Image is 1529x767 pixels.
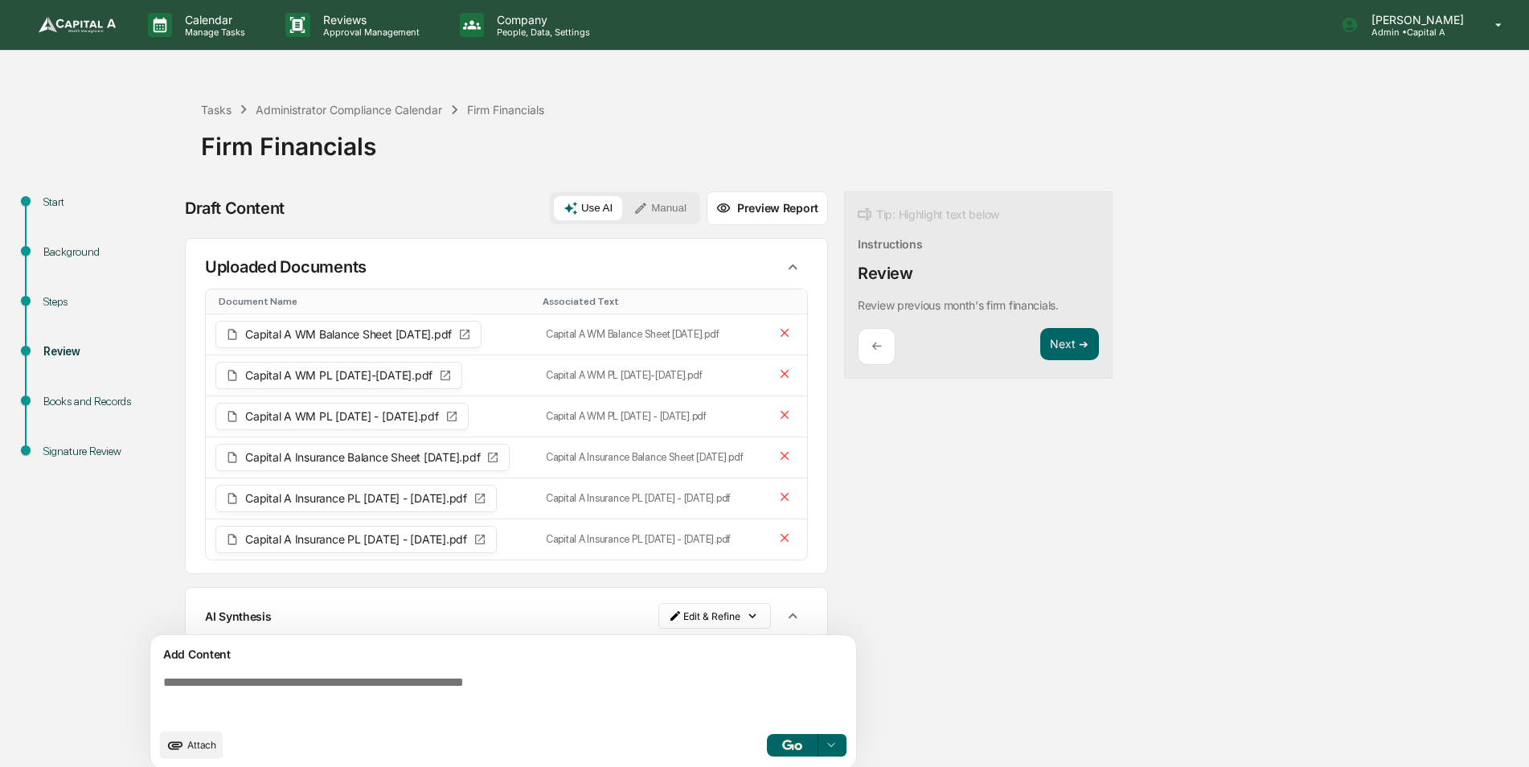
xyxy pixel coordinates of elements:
[172,27,253,38] p: Manage Tasks
[245,329,452,340] span: Capital A WM Balance Sheet [DATE].pdf
[172,13,253,27] p: Calendar
[43,443,175,460] div: Signature Review
[624,196,696,220] button: Manual
[310,13,428,27] p: Reviews
[871,338,882,354] p: ←
[536,519,764,560] td: Capital A Insurance PL [DATE] - [DATE].pdf
[536,437,764,478] td: Capital A Insurance Balance Sheet [DATE].pdf
[774,404,796,429] button: Remove file
[43,244,175,260] div: Background
[39,17,116,33] img: logo
[245,411,439,422] span: Capital A WM PL [DATE] - [DATE].pdf
[536,314,764,355] td: Capital A WM Balance Sheet [DATE].pdf
[767,734,818,757] button: Go
[707,191,828,225] button: Preview Report
[160,732,223,759] button: upload document
[43,194,175,211] div: Start
[536,478,764,519] td: Capital A Insurance PL [DATE] - [DATE].pdf
[201,119,1521,161] div: Firm Financials
[245,370,432,381] span: Capital A WM PL [DATE]-[DATE].pdf
[554,196,622,220] button: Use AI
[543,296,758,307] div: Toggle SortBy
[160,645,846,664] div: Add Content
[467,103,544,117] div: Firm Financials
[484,27,598,38] p: People, Data, Settings
[1359,27,1472,38] p: Admin • Capital A
[782,740,801,750] img: Go
[245,493,467,504] span: Capital A Insurance PL [DATE] - [DATE].pdf
[245,534,467,545] span: Capital A Insurance PL [DATE] - [DATE].pdf
[43,393,175,410] div: Books and Records
[484,13,598,27] p: Company
[310,27,428,38] p: Approval Management
[774,322,796,347] button: Remove file
[1040,328,1099,361] button: Next ➔
[536,396,764,437] td: Capital A WM PL [DATE] - [DATE].pdf
[205,609,272,623] p: AI Synthesis
[201,103,232,117] div: Tasks
[858,264,913,283] div: Review
[858,237,923,251] div: Instructions
[774,486,796,511] button: Remove file
[774,527,796,552] button: Remove file
[858,205,999,224] div: Tip: Highlight text below
[43,343,175,360] div: Review
[536,355,764,396] td: Capital A WM PL [DATE]-[DATE].pdf
[774,363,796,388] button: Remove file
[205,257,367,277] p: Uploaded Documents
[185,199,285,218] div: Draft Content
[256,103,442,117] div: Administrator Compliance Calendar
[1478,714,1521,757] iframe: Open customer support
[43,293,175,310] div: Steps
[187,739,216,751] span: Attach
[1359,13,1472,27] p: [PERSON_NAME]
[658,603,771,629] button: Edit & Refine
[858,298,1059,312] p: Review previous month's firm financials.
[774,445,796,470] button: Remove file
[245,452,480,463] span: Capital A Insurance Balance Sheet [DATE].pdf
[219,296,530,307] div: Toggle SortBy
